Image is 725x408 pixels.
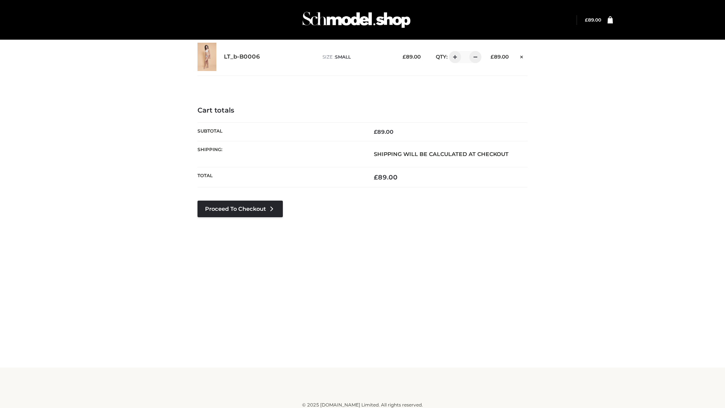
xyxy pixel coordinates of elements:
[491,54,509,60] bdi: 89.00
[374,173,378,181] span: £
[197,167,362,187] th: Total
[197,107,528,115] h4: Cart totals
[374,128,393,135] bdi: 89.00
[428,51,479,63] div: QTY:
[322,54,391,60] p: size :
[374,151,509,158] strong: Shipping will be calculated at checkout
[197,122,362,141] th: Subtotal
[585,17,588,23] span: £
[403,54,421,60] bdi: 89.00
[197,141,362,167] th: Shipping:
[374,173,398,181] bdi: 89.00
[335,54,351,60] span: SMALL
[224,53,260,60] a: LT_b-B0006
[585,17,601,23] a: £89.00
[491,54,494,60] span: £
[374,128,377,135] span: £
[516,51,528,61] a: Remove this item
[585,17,601,23] bdi: 89.00
[300,5,413,35] img: Schmodel Admin 964
[197,201,283,217] a: Proceed to Checkout
[197,43,216,71] img: LT_b-B0006 - SMALL
[403,54,406,60] span: £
